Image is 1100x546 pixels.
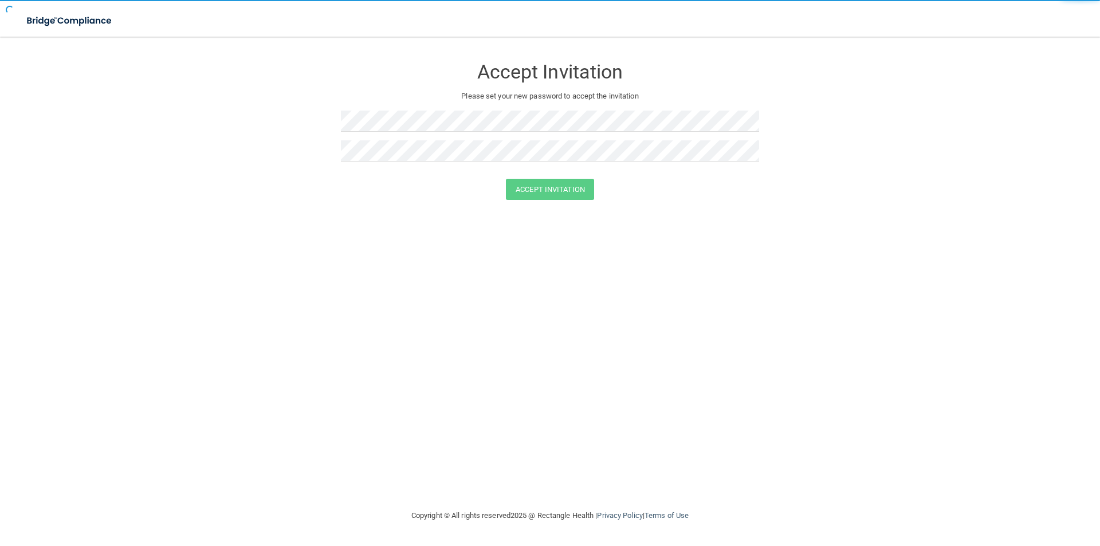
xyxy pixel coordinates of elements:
div: Copyright © All rights reserved 2025 @ Rectangle Health | | [341,497,759,534]
h3: Accept Invitation [341,61,759,83]
img: bridge_compliance_login_screen.278c3ca4.svg [17,9,123,33]
a: Privacy Policy [597,511,642,520]
button: Accept Invitation [506,179,594,200]
p: Please set your new password to accept the invitation [349,89,751,103]
a: Terms of Use [645,511,689,520]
